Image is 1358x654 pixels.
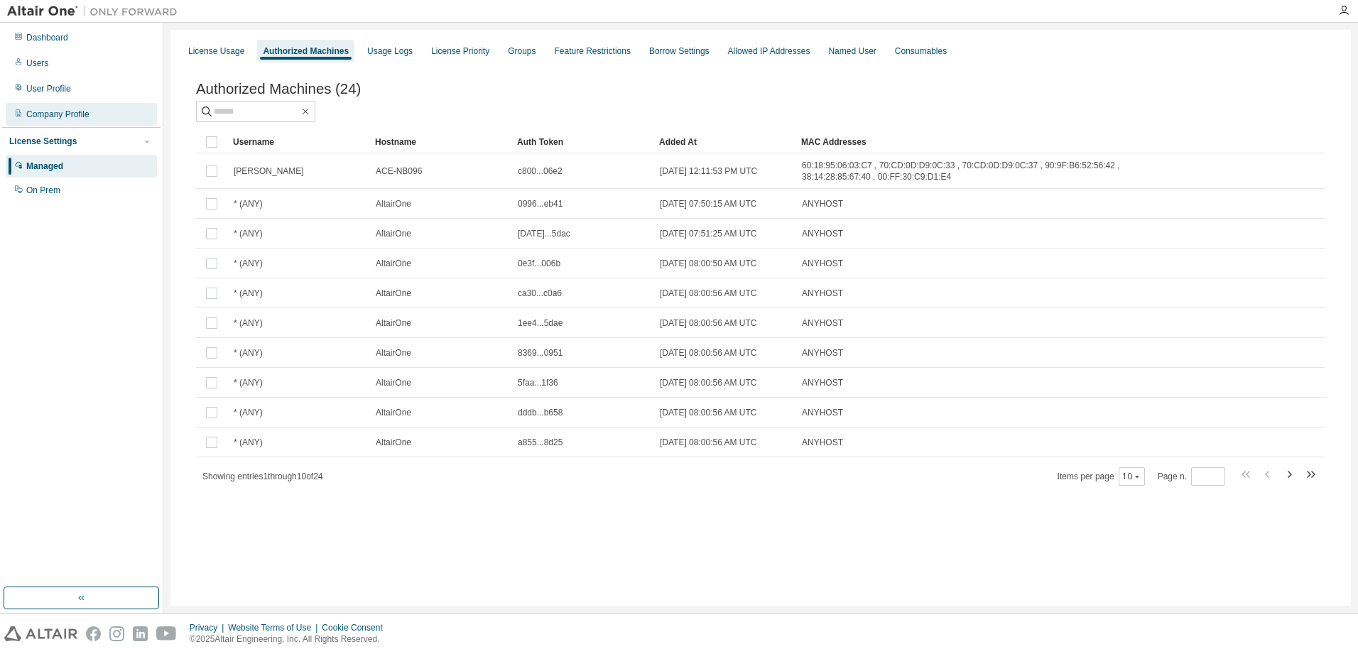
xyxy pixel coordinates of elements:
span: ANYHOST [802,377,843,388]
div: Company Profile [26,109,89,120]
span: AltairOne [376,317,411,329]
div: Dashboard [26,32,68,43]
span: [DATE] 08:00:56 AM UTC [660,377,757,388]
div: Managed [26,160,63,172]
div: License Usage [188,45,244,57]
span: [DATE] 08:00:56 AM UTC [660,437,757,448]
span: [DATE] 07:50:15 AM UTC [660,198,757,209]
span: 60:18:95:06:03:C7 , 70:CD:0D:D9:0C:33 , 70:CD:0D:D9:0C:37 , 90:9F:B6:52:56:42 , 38:14:28:85:67:40... [802,160,1175,182]
div: Groups [508,45,536,57]
div: On Prem [26,185,60,196]
img: instagram.svg [109,626,124,641]
div: MAC Addresses [801,131,1176,153]
span: ANYHOST [802,258,843,269]
div: Username [233,131,364,153]
img: altair_logo.svg [4,626,77,641]
span: a855...8d25 [518,437,563,448]
div: Borrow Settings [649,45,710,57]
div: Named User [828,45,876,57]
span: ANYHOST [802,288,843,299]
span: * (ANY) [234,347,263,359]
span: Items per page [1058,467,1145,486]
div: Privacy [190,622,228,633]
span: AltairOne [376,437,411,448]
div: User Profile [26,83,71,94]
div: Allowed IP Addresses [728,45,810,57]
span: 0996...eb41 [518,198,563,209]
span: * (ANY) [234,437,263,448]
div: Added At [659,131,790,153]
span: * (ANY) [234,228,263,239]
div: Consumables [895,45,947,57]
span: [DATE]...5dac [518,228,570,239]
span: * (ANY) [234,407,263,418]
span: * (ANY) [234,317,263,329]
span: 5faa...1f36 [518,377,558,388]
span: [PERSON_NAME] [234,165,304,177]
span: Showing entries 1 through 10 of 24 [202,472,323,481]
span: dddb...b658 [518,407,563,418]
span: 0e3f...006b [518,258,560,269]
span: * (ANY) [234,198,263,209]
span: * (ANY) [234,377,263,388]
span: Authorized Machines (24) [196,81,361,97]
div: Website Terms of Use [228,622,322,633]
span: [DATE] 08:00:50 AM UTC [660,258,757,269]
div: Hostname [375,131,506,153]
span: ACE-NB096 [376,165,422,177]
span: * (ANY) [234,288,263,299]
span: AltairOne [376,198,411,209]
span: 1ee4...5dae [518,317,563,329]
span: ANYHOST [802,437,843,448]
img: Altair One [7,4,185,18]
span: ANYHOST [802,347,843,359]
span: Page n. [1158,467,1225,486]
img: youtube.svg [156,626,177,641]
span: ca30...c0a6 [518,288,562,299]
img: facebook.svg [86,626,101,641]
span: ANYHOST [802,198,843,209]
div: Usage Logs [367,45,413,57]
div: Users [26,58,48,69]
div: License Priority [431,45,489,57]
span: ANYHOST [802,407,843,418]
span: [DATE] 08:00:56 AM UTC [660,347,757,359]
button: 10 [1122,471,1141,482]
div: Auth Token [517,131,648,153]
span: * (ANY) [234,258,263,269]
div: Feature Restrictions [555,45,631,57]
div: Cookie Consent [322,622,391,633]
div: License Settings [9,136,77,147]
span: 8369...0951 [518,347,563,359]
div: Authorized Machines [263,45,349,57]
span: AltairOne [376,407,411,418]
span: [DATE] 08:00:56 AM UTC [660,407,757,418]
span: [DATE] 08:00:56 AM UTC [660,288,757,299]
span: ANYHOST [802,228,843,239]
span: AltairOne [376,228,411,239]
span: AltairOne [376,288,411,299]
span: AltairOne [376,258,411,269]
span: [DATE] 07:51:25 AM UTC [660,228,757,239]
span: AltairOne [376,377,411,388]
p: © 2025 Altair Engineering, Inc. All Rights Reserved. [190,633,391,645]
span: ANYHOST [802,317,843,329]
span: c800...06e2 [518,165,563,177]
span: [DATE] 08:00:56 AM UTC [660,317,757,329]
img: linkedin.svg [133,626,148,641]
span: [DATE] 12:11:53 PM UTC [660,165,757,177]
span: AltairOne [376,347,411,359]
